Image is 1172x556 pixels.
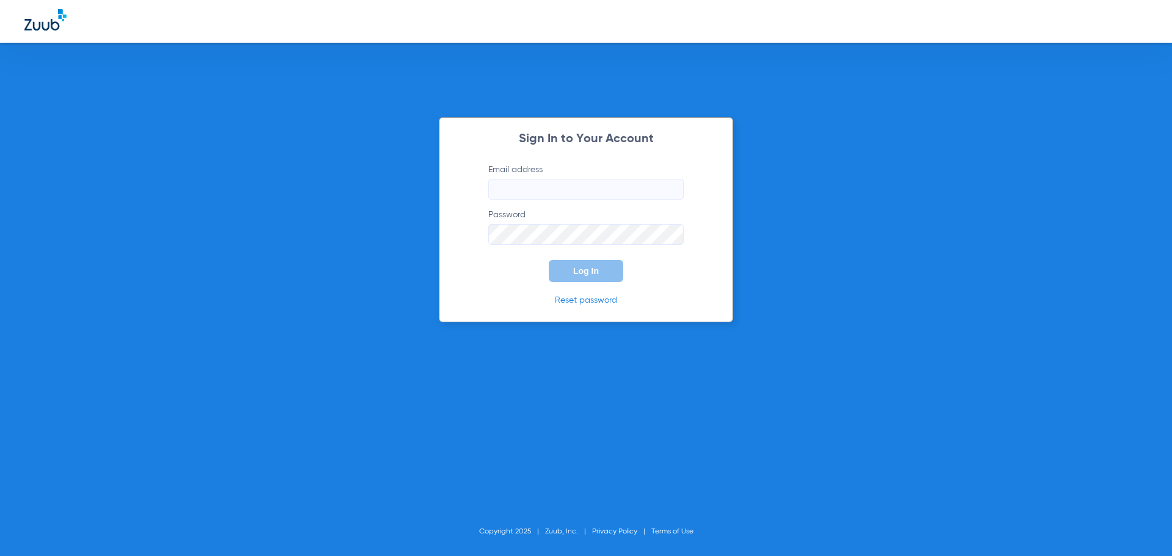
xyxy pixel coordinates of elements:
label: Email address [488,164,684,200]
button: Log In [549,260,623,282]
a: Privacy Policy [592,528,637,535]
img: Zuub Logo [24,9,67,31]
input: Password [488,224,684,245]
a: Reset password [555,296,617,305]
span: Log In [573,266,599,276]
a: Terms of Use [651,528,693,535]
li: Zuub, Inc. [545,525,592,538]
input: Email address [488,179,684,200]
label: Password [488,209,684,245]
li: Copyright 2025 [479,525,545,538]
h2: Sign In to Your Account [470,133,702,145]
